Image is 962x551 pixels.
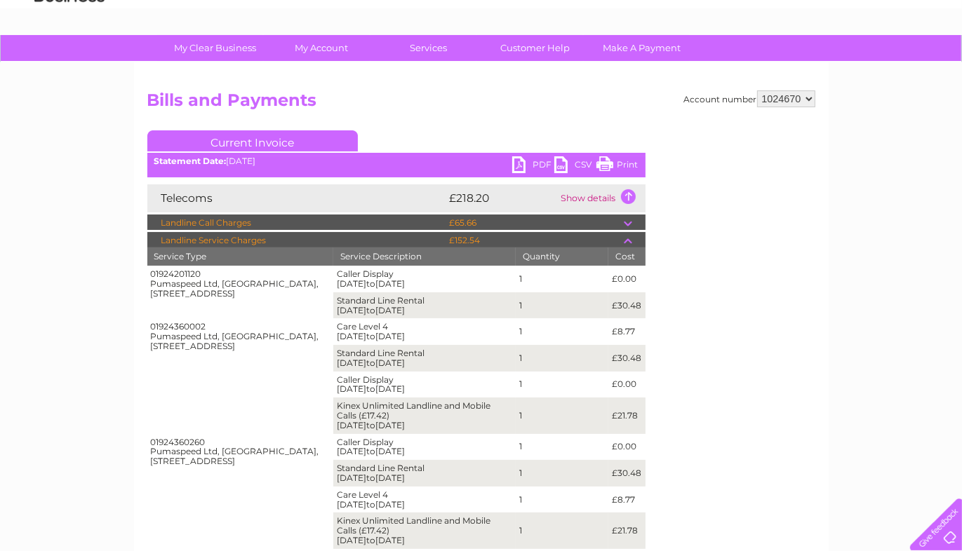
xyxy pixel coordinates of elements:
[512,156,554,177] a: PDF
[608,460,645,487] td: £30.48
[608,372,645,398] td: £0.00
[147,215,446,231] td: Landline Call Charges
[366,331,375,341] span: to
[446,184,558,212] td: £218.20
[446,232,624,249] td: £152.54
[366,383,375,394] span: to
[151,269,330,298] div: 01924201120 Pumaspeed Ltd, [GEOGRAPHIC_DATA], [STREET_ADDRESS]
[516,397,609,433] td: 1
[608,487,645,513] td: £8.77
[916,60,949,70] a: Log out
[147,184,446,212] td: Telecoms
[366,535,375,545] span: to
[366,420,375,430] span: to
[516,487,609,513] td: 1
[366,278,375,289] span: to
[370,35,486,61] a: Services
[333,512,516,548] td: Kinex Unlimited Landline and Mobile Calls (£17.42) [DATE] [DATE]
[596,156,639,177] a: Print
[147,90,815,117] h2: Bills and Payments
[608,512,645,548] td: £21.78
[516,345,609,372] td: 1
[147,156,646,166] div: [DATE]
[333,318,516,345] td: Care Level 4 [DATE] [DATE]
[750,60,781,70] a: Energy
[715,60,742,70] a: Water
[684,90,815,107] div: Account number
[697,7,794,25] a: 0333 014 3131
[151,322,330,351] div: 01924360002 Pumaspeed Ltd, [GEOGRAPHIC_DATA], [STREET_ADDRESS]
[608,247,645,266] th: Cost
[516,372,609,398] td: 1
[516,434,609,461] td: 1
[554,156,596,177] a: CSV
[516,247,609,266] th: Quantity
[333,292,516,319] td: Standard Line Rental [DATE] [DATE]
[516,512,609,548] td: 1
[147,130,358,151] a: Current Invoice
[840,60,860,70] a: Blog
[157,35,273,61] a: My Clear Business
[789,60,831,70] a: Telecoms
[608,434,645,461] td: £0.00
[366,472,375,483] span: to
[34,36,105,79] img: logo.png
[150,8,813,68] div: Clear Business is a trading name of Verastar Limited (registered in [GEOGRAPHIC_DATA] No. 3667643...
[366,499,375,510] span: to
[147,232,446,249] td: Landline Service Charges
[446,215,624,231] td: £65.66
[608,345,645,372] td: £30.48
[154,156,227,166] b: Statement Date:
[333,266,516,292] td: Caller Display [DATE] [DATE]
[333,372,516,398] td: Caller Display [DATE] [DATE]
[516,460,609,487] td: 1
[333,345,516,372] td: Standard Line Rental [DATE] [DATE]
[333,247,516,266] th: Service Description
[366,305,375,315] span: to
[151,437,330,466] div: 01924360260 Pumaspeed Ltd, [GEOGRAPHIC_DATA], [STREET_ADDRESS]
[608,292,645,319] td: £30.48
[333,460,516,487] td: Standard Line Rental [DATE] [DATE]
[477,35,593,61] a: Customer Help
[264,35,380,61] a: My Account
[516,292,609,319] td: 1
[608,318,645,345] td: £8.77
[516,266,609,292] td: 1
[333,434,516,461] td: Caller Display [DATE] [DATE]
[584,35,700,61] a: Make A Payment
[147,247,333,266] th: Service Type
[869,60,903,70] a: Contact
[333,487,516,513] td: Care Level 4 [DATE] [DATE]
[516,318,609,345] td: 1
[366,358,375,368] span: to
[366,446,375,456] span: to
[558,184,646,212] td: Show details
[333,397,516,433] td: Kinex Unlimited Landline and Mobile Calls (£17.42) [DATE] [DATE]
[608,397,645,433] td: £21.78
[608,266,645,292] td: £0.00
